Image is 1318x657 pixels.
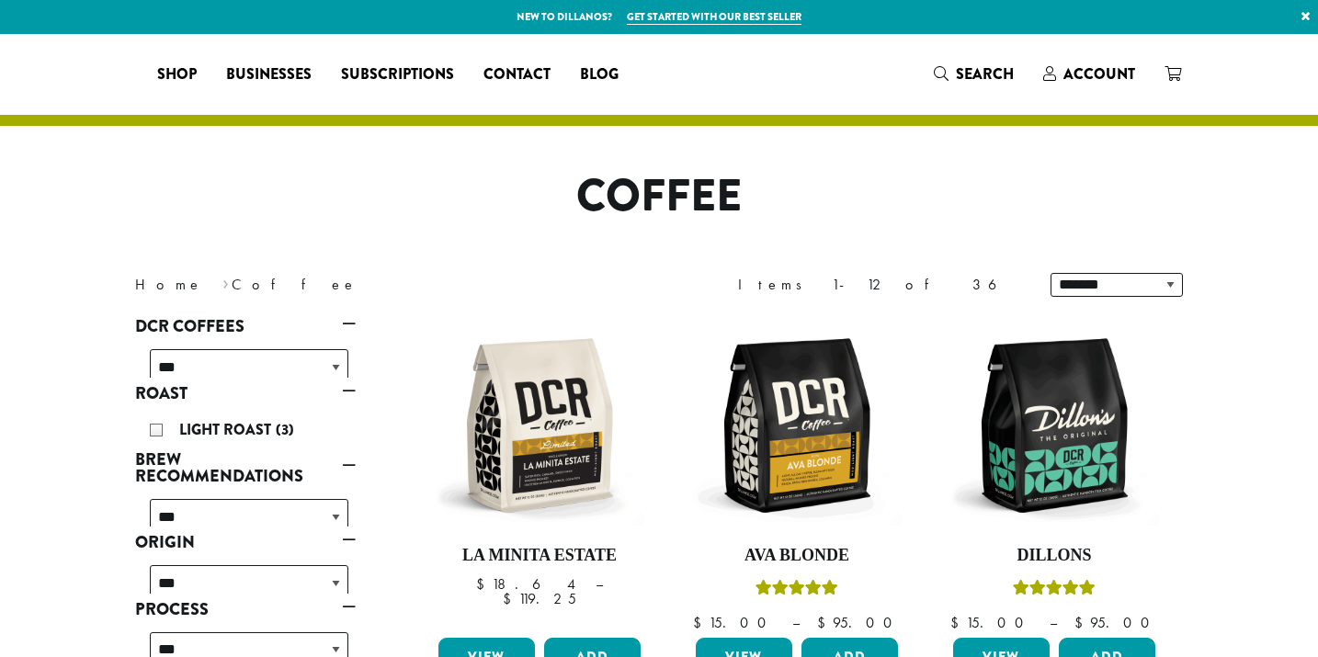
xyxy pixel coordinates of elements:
[135,378,356,409] a: Roast
[691,546,903,566] h4: Ava Blonde
[179,419,276,440] span: Light Roast
[121,170,1197,223] h1: Coffee
[434,320,645,630] a: La Minita Estate
[596,574,603,594] span: –
[817,613,901,632] bdi: 95.00
[792,613,800,632] span: –
[950,613,1032,632] bdi: 15.00
[135,527,356,558] a: Origin
[135,409,356,444] div: Roast
[135,274,631,296] nav: Breadcrumb
[503,589,576,608] bdi: 119.25
[956,63,1014,85] span: Search
[693,613,775,632] bdi: 15.00
[1074,613,1158,632] bdi: 95.00
[693,613,709,632] span: $
[627,9,801,25] a: Get started with our best seller
[476,574,492,594] span: $
[691,320,903,630] a: Ava BlondeRated 5.00 out of 5
[434,320,645,531] img: DCR-12oz-La-Minita-Estate-Stock-scaled.png
[135,342,356,378] div: DCR Coffees
[756,577,838,605] div: Rated 5.00 out of 5
[135,594,356,625] a: Process
[1013,577,1096,605] div: Rated 5.00 out of 5
[949,320,1160,531] img: DCR-12oz-Dillons-Stock-scaled.png
[135,444,356,492] a: Brew Recommendations
[226,63,312,86] span: Businesses
[135,311,356,342] a: DCR Coffees
[476,574,578,594] bdi: 18.64
[950,613,966,632] span: $
[949,320,1160,630] a: DillonsRated 5.00 out of 5
[135,275,203,294] a: Home
[276,419,294,440] span: (3)
[341,63,454,86] span: Subscriptions
[1074,613,1090,632] span: $
[738,274,1023,296] div: Items 1-12 of 36
[817,613,833,632] span: $
[691,320,903,531] img: DCR-12oz-Ava-Blonde-Stock-scaled.png
[1063,63,1135,85] span: Account
[157,63,197,86] span: Shop
[580,63,619,86] span: Blog
[142,60,211,89] a: Shop
[434,546,645,566] h4: La Minita Estate
[135,492,356,527] div: Brew Recommendations
[222,267,229,296] span: ›
[503,589,518,608] span: $
[483,63,551,86] span: Contact
[1050,613,1057,632] span: –
[135,558,356,593] div: Origin
[949,546,1160,566] h4: Dillons
[919,59,1028,89] a: Search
